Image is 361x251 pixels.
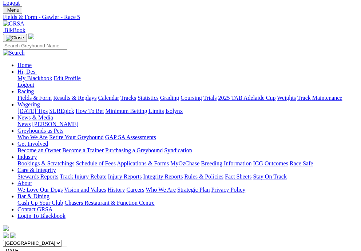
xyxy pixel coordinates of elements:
[105,147,163,153] a: Purchasing a Greyhound
[253,160,288,166] a: ICG Outcomes
[17,128,63,134] a: Greyhounds as Pets
[201,160,251,166] a: Breeding Information
[60,173,106,180] a: Track Injury Rebate
[105,134,156,140] a: GAP SA Assessments
[17,68,37,75] a: Hi, Des
[17,108,358,114] div: Wagering
[17,141,48,147] a: Get Involved
[170,160,199,166] a: MyOzChase
[3,34,27,42] button: Toggle navigation
[17,206,52,212] a: Contact GRSA
[17,95,52,101] a: Fields & Form
[297,95,342,101] a: Track Maintenance
[17,154,37,160] a: Industry
[32,121,78,127] a: [PERSON_NAME]
[225,173,251,180] a: Fact Sheets
[3,27,25,33] a: BlkBook
[17,200,358,206] div: Bar & Dining
[146,187,176,193] a: Who We Are
[17,160,358,167] div: Industry
[6,35,24,41] img: Close
[17,213,66,219] a: Login To Blackbook
[17,187,63,193] a: We Love Our Dogs
[3,232,9,238] img: facebook.svg
[17,75,358,88] div: Hi, Des
[28,34,34,39] img: logo-grsa-white.png
[253,173,286,180] a: Stay On Track
[17,88,34,94] a: Racing
[120,95,136,101] a: Tracks
[107,187,125,193] a: History
[17,101,40,107] a: Wagering
[143,173,183,180] a: Integrity Reports
[17,82,34,88] a: Logout
[105,108,164,114] a: Minimum Betting Limits
[165,108,183,114] a: Isolynx
[17,173,58,180] a: Stewards Reports
[218,95,275,101] a: 2025 TAB Adelaide Cup
[203,95,217,101] a: Trials
[49,134,104,140] a: Retire Your Greyhound
[76,108,104,114] a: How To Bet
[17,193,49,199] a: Bar & Dining
[17,147,61,153] a: Become an Owner
[138,95,159,101] a: Statistics
[17,134,358,141] div: Greyhounds as Pets
[17,187,358,193] div: About
[98,95,119,101] a: Calendar
[17,114,53,121] a: News & Media
[17,75,52,81] a: My Blackbook
[17,62,32,68] a: Home
[7,7,19,13] span: Menu
[3,20,24,27] img: GRSA
[17,167,56,173] a: Care & Integrity
[289,160,313,166] a: Race Safe
[54,75,81,81] a: Edit Profile
[17,68,35,75] span: Hi, Des
[160,95,179,101] a: Grading
[17,134,48,140] a: Who We Are
[126,187,144,193] a: Careers
[17,160,74,166] a: Bookings & Scratchings
[3,225,9,231] img: logo-grsa-white.png
[184,173,223,180] a: Rules & Policies
[64,200,154,206] a: Chasers Restaurant & Function Centre
[180,95,202,101] a: Coursing
[17,200,63,206] a: Cash Up Your Club
[3,50,25,56] img: Search
[3,14,358,20] a: Fields & Form - Gawler - Race 5
[277,95,296,101] a: Weights
[3,6,22,14] button: Toggle navigation
[117,160,169,166] a: Applications & Forms
[17,173,358,180] div: Care & Integrity
[64,187,106,193] a: Vision and Values
[17,180,32,186] a: About
[211,187,245,193] a: Privacy Policy
[10,232,16,238] img: twitter.svg
[3,42,67,50] input: Search
[53,95,96,101] a: Results & Replays
[17,147,358,154] div: Get Involved
[17,121,31,127] a: News
[76,160,115,166] a: Schedule of Fees
[17,121,358,128] div: News & Media
[17,95,358,101] div: Racing
[62,147,104,153] a: Become a Trainer
[49,108,74,114] a: SUREpick
[164,147,192,153] a: Syndication
[17,108,48,114] a: [DATE] Tips
[177,187,210,193] a: Strategic Plan
[4,27,25,33] span: BlkBook
[108,173,142,180] a: Injury Reports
